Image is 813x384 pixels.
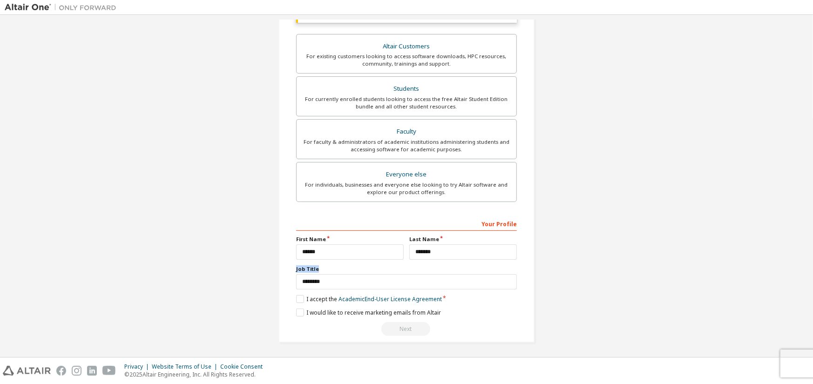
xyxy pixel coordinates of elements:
label: I accept the [296,295,442,303]
label: Job Title [296,265,517,273]
div: Faculty [302,125,511,138]
img: linkedin.svg [87,366,97,376]
img: Altair One [5,3,121,12]
img: altair_logo.svg [3,366,51,376]
div: Your Profile [296,216,517,231]
a: Academic End-User License Agreement [339,295,442,303]
div: For currently enrolled students looking to access the free Altair Student Edition bundle and all ... [302,95,511,110]
img: youtube.svg [102,366,116,376]
img: facebook.svg [56,366,66,376]
label: First Name [296,236,404,243]
div: Students [302,82,511,95]
div: Website Terms of Use [152,363,220,371]
label: I would like to receive marketing emails from Altair [296,309,441,317]
div: For faculty & administrators of academic institutions administering students and accessing softwa... [302,138,511,153]
div: Everyone else [302,168,511,181]
img: instagram.svg [72,366,81,376]
div: Altair Customers [302,40,511,53]
div: For individuals, businesses and everyone else looking to try Altair software and explore our prod... [302,181,511,196]
p: © 2025 Altair Engineering, Inc. All Rights Reserved. [124,371,268,378]
div: Cookie Consent [220,363,268,371]
label: Last Name [409,236,517,243]
div: Privacy [124,363,152,371]
div: Provide a valid email to continue [296,322,517,336]
div: For existing customers looking to access software downloads, HPC resources, community, trainings ... [302,53,511,67]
